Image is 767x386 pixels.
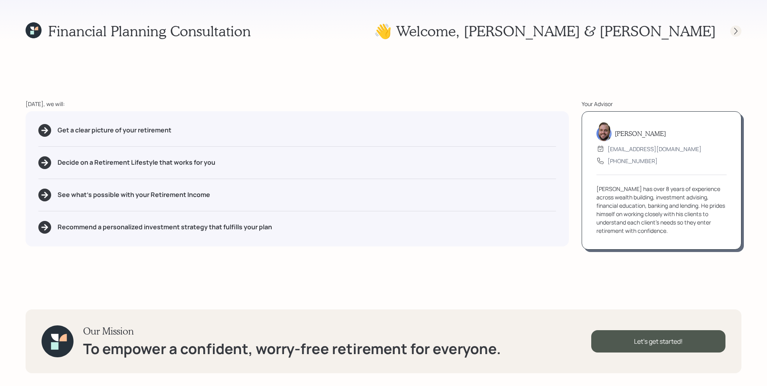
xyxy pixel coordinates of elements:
[83,325,501,337] h3: Our Mission
[608,145,701,153] div: [EMAIL_ADDRESS][DOMAIN_NAME]
[596,122,612,141] img: james-distasi-headshot.png
[58,191,210,199] h5: See what's possible with your Retirement Income
[58,223,272,231] h5: Recommend a personalized investment strategy that fulfills your plan
[582,100,741,108] div: Your Advisor
[83,340,501,357] h1: To empower a confident, worry-free retirement for everyone.
[374,22,716,39] h1: 👋 Welcome , [PERSON_NAME] & [PERSON_NAME]
[591,330,725,353] div: Let's get started!
[615,130,666,137] h5: [PERSON_NAME]
[58,159,215,166] h5: Decide on a Retirement Lifestyle that works for you
[48,22,251,39] h1: Financial Planning Consultation
[58,126,171,134] h5: Get a clear picture of your retirement
[596,185,727,235] div: [PERSON_NAME] has over 8 years of experience across wealth building, investment advising, financi...
[608,157,658,165] div: [PHONE_NUMBER]
[26,100,569,108] div: [DATE], we will:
